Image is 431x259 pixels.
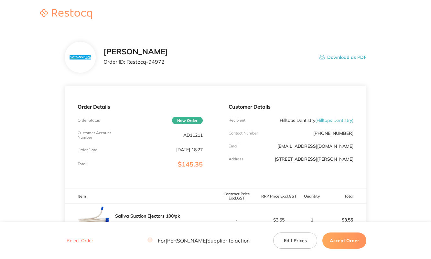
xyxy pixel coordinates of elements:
[70,55,91,59] img: N3hiYW42Mg
[216,189,258,204] th: Contract Price Excl. GST
[273,232,317,248] button: Edit Prices
[277,143,353,149] a: [EMAIL_ADDRESS][DOMAIN_NAME]
[65,238,95,243] button: Reject Order
[319,47,366,67] button: Download as PDF
[172,117,203,124] span: New Order
[229,131,258,135] p: Contact Number
[147,237,250,243] p: For [PERSON_NAME] Supplier to action
[258,189,300,204] th: RRP Price Excl. GST
[34,9,98,19] img: Restocq logo
[322,232,366,248] button: Accept Order
[275,156,353,162] p: [STREET_ADDRESS][PERSON_NAME]
[229,104,354,110] p: Customer Details
[65,189,216,204] th: Item
[229,118,245,123] p: Recipient
[34,9,98,20] a: Restocq logo
[280,118,353,123] p: Hilltops Dentistry
[313,131,353,136] p: [PHONE_NUMBER]
[78,118,100,123] p: Order Status
[324,189,366,204] th: Total
[78,148,97,152] p: Order Date
[183,133,203,138] p: AD11211
[78,131,119,140] p: Customer Account Number
[78,162,86,166] p: Total
[178,160,203,168] span: $145.35
[324,212,366,228] p: $3.55
[315,117,353,123] span: ( Hilltops Dentistry )
[115,221,180,226] p: Product Code: SSE
[103,59,168,65] p: Order ID: Restocq- 94972
[78,104,203,110] p: Order Details
[229,144,240,148] p: Emaill
[258,217,300,222] p: $3.55
[229,157,243,161] p: Address
[103,47,168,56] h2: [PERSON_NAME]
[115,213,180,219] a: Saliva Suction Ejectors 100/pk
[78,204,110,236] img: bHIwOW5xZQ
[216,217,258,222] p: -
[300,189,324,204] th: Quantity
[176,147,203,152] p: [DATE] 18:27
[300,217,324,222] p: 1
